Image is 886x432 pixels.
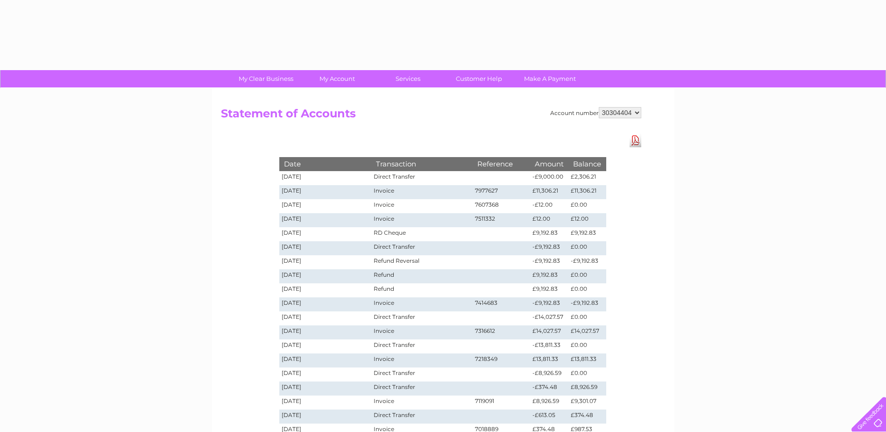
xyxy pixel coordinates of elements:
[371,241,472,255] td: Direct Transfer
[530,255,568,269] td: -£9,192.83
[371,199,472,213] td: Invoice
[568,283,606,297] td: £0.00
[568,227,606,241] td: £9,192.83
[371,325,472,339] td: Invoice
[473,199,531,213] td: 7607368
[530,382,568,396] td: -£374.48
[568,185,606,199] td: £11,306.21
[279,367,372,382] td: [DATE]
[279,185,372,199] td: [DATE]
[371,157,472,171] th: Transaction
[530,157,568,171] th: Amount
[473,213,531,227] td: 7511332
[473,396,531,410] td: 7119091
[371,353,472,367] td: Invoice
[568,213,606,227] td: £12.00
[473,185,531,199] td: 7977627
[279,227,372,241] td: [DATE]
[279,255,372,269] td: [DATE]
[371,367,472,382] td: Direct Transfer
[298,70,376,87] a: My Account
[568,325,606,339] td: £14,027.57
[530,269,568,283] td: £9,192.83
[371,255,472,269] td: Refund Reversal
[530,199,568,213] td: -£12.00
[530,297,568,311] td: -£9,192.83
[568,241,606,255] td: £0.00
[550,107,641,118] div: Account number
[371,171,472,185] td: Direct Transfer
[371,396,472,410] td: Invoice
[568,297,606,311] td: -£9,192.83
[371,410,472,424] td: Direct Transfer
[221,107,641,125] h2: Statement of Accounts
[568,367,606,382] td: £0.00
[473,297,531,311] td: 7414683
[371,297,472,311] td: Invoice
[227,70,305,87] a: My Clear Business
[279,283,372,297] td: [DATE]
[530,241,568,255] td: -£9,192.83
[371,227,472,241] td: RD Cheque
[568,353,606,367] td: £13,811.33
[279,171,372,185] td: [DATE]
[530,339,568,353] td: -£13,811.33
[369,70,447,87] a: Services
[371,339,472,353] td: Direct Transfer
[530,353,568,367] td: £13,811.33
[473,325,531,339] td: 7316612
[568,396,606,410] td: £9,301.07
[371,283,472,297] td: Refund
[530,311,568,325] td: -£14,027.57
[279,297,372,311] td: [DATE]
[530,283,568,297] td: £9,192.83
[371,311,472,325] td: Direct Transfer
[440,70,517,87] a: Customer Help
[279,157,372,171] th: Date
[568,339,606,353] td: £0.00
[279,339,372,353] td: [DATE]
[473,157,531,171] th: Reference
[530,396,568,410] td: £8,926.59
[279,199,372,213] td: [DATE]
[279,325,372,339] td: [DATE]
[568,255,606,269] td: -£9,192.83
[568,269,606,283] td: £0.00
[371,185,472,199] td: Invoice
[568,410,606,424] td: £374.48
[473,353,531,367] td: 7218349
[279,241,372,255] td: [DATE]
[568,199,606,213] td: £0.00
[279,353,372,367] td: [DATE]
[530,410,568,424] td: -£613.05
[279,396,372,410] td: [DATE]
[530,171,568,185] td: -£9,000.00
[630,134,641,147] a: Download Pdf
[371,269,472,283] td: Refund
[568,157,606,171] th: Balance
[530,185,568,199] td: £11,306.21
[530,227,568,241] td: £9,192.83
[279,311,372,325] td: [DATE]
[530,213,568,227] td: £12.00
[530,325,568,339] td: £14,027.57
[279,269,372,283] td: [DATE]
[511,70,588,87] a: Make A Payment
[568,311,606,325] td: £0.00
[371,213,472,227] td: Invoice
[568,171,606,185] td: £2,306.21
[279,410,372,424] td: [DATE]
[279,382,372,396] td: [DATE]
[371,382,472,396] td: Direct Transfer
[568,382,606,396] td: £8,926.59
[279,213,372,227] td: [DATE]
[530,367,568,382] td: -£8,926.59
